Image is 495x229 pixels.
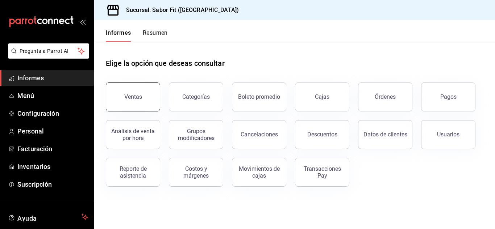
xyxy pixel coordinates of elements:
font: Menú [17,92,34,99]
font: Facturación [17,145,52,153]
font: Reporte de asistencia [120,165,147,179]
div: pestañas de navegación [106,29,168,42]
font: Descuentos [307,131,337,138]
button: Grupos modificadores [169,120,223,149]
button: Datos de clientes [358,120,412,149]
font: Datos de clientes [363,131,407,138]
font: Elige la opción que deseas consultar [106,59,225,68]
font: Sucursal: Sabor Fit ([GEOGRAPHIC_DATA]) [126,7,239,13]
button: Movimientos de cajas [232,158,286,187]
font: Pregunta a Parrot AI [20,48,69,54]
button: Análisis de venta por hora [106,120,160,149]
font: Boleto promedio [238,93,280,100]
button: Costos y márgenes [169,158,223,187]
font: Movimientos de cajas [239,165,280,179]
font: Inventarios [17,163,50,170]
font: Grupos modificadores [178,128,215,141]
font: Ayuda [17,215,37,222]
button: Reporte de asistencia [106,158,160,187]
font: Resumen [143,29,168,36]
button: Boleto promedio [232,82,286,111]
font: Análisis de venta por hora [111,128,155,141]
font: Cajas [315,93,330,100]
button: Usuarios [421,120,475,149]
button: Transacciones Pay [295,158,349,187]
button: Pregunta a Parrot AI [8,43,89,59]
font: Ventas [124,93,142,100]
button: abrir_cajón_menú [80,19,86,25]
a: Cajas [295,82,349,111]
font: Órdenes [375,93,396,100]
button: Órdenes [358,82,412,111]
font: Configuración [17,110,59,117]
font: Cancelaciones [241,131,278,138]
font: Informes [17,74,44,82]
button: Pagos [421,82,475,111]
font: Informes [106,29,131,36]
button: Cancelaciones [232,120,286,149]
button: Ventas [106,82,160,111]
font: Categorías [182,93,210,100]
a: Pregunta a Parrot AI [5,52,89,60]
font: Suscripción [17,181,52,188]
font: Transacciones Pay [304,165,341,179]
font: Costos y márgenes [183,165,209,179]
button: Descuentos [295,120,349,149]
button: Categorías [169,82,223,111]
font: Pagos [440,93,457,100]
font: Usuarios [437,131,459,138]
font: Personal [17,127,44,135]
